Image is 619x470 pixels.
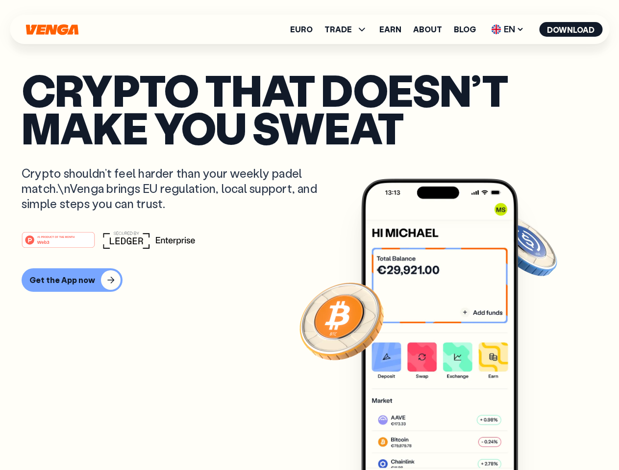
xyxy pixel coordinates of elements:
img: flag-uk [491,24,501,34]
span: TRADE [324,25,352,33]
tspan: Web3 [37,239,50,244]
div: Get the App now [29,275,95,285]
a: Earn [379,25,401,33]
button: Download [539,22,602,37]
span: TRADE [324,23,368,35]
a: Get the App now [22,268,597,292]
svg: Home [25,24,79,35]
span: EN [488,22,527,37]
p: Crypto that doesn’t make you sweat [22,71,597,146]
button: Get the App now [22,268,123,292]
a: #1 PRODUCT OF THE MONTHWeb3 [22,237,95,250]
p: Crypto shouldn’t feel harder than your weekly padel match.\nVenga brings EU regulation, local sup... [22,165,331,211]
a: Euro [290,25,313,33]
img: Bitcoin [297,277,386,365]
a: Blog [454,25,476,33]
img: USDC coin [489,211,559,281]
tspan: #1 PRODUCT OF THE MONTH [37,235,74,238]
a: About [413,25,442,33]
